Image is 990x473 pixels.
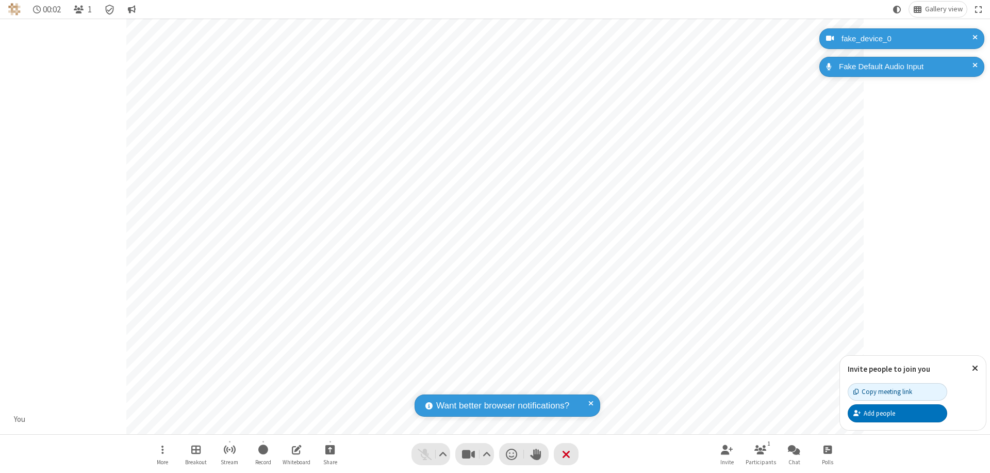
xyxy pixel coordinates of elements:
[554,443,579,465] button: End or leave meeting
[147,439,178,469] button: Open menu
[971,2,986,17] button: Fullscreen
[283,459,310,465] span: Whiteboard
[185,459,207,465] span: Breakout
[436,399,569,413] span: Want better browser notifications?
[712,439,742,469] button: Invite participants (⌘+Shift+I)
[436,443,450,465] button: Audio settings
[247,439,278,469] button: Start recording
[88,5,92,14] span: 1
[848,364,930,374] label: Invite people to join you
[848,383,947,401] button: Copy meeting link
[720,459,734,465] span: Invite
[746,459,776,465] span: Participants
[499,443,524,465] button: Send a reaction
[315,439,345,469] button: Start sharing
[838,33,977,45] div: fake_device_0
[964,356,986,381] button: Close popover
[43,5,61,14] span: 00:02
[29,2,65,17] div: Timer
[835,61,977,73] div: Fake Default Audio Input
[853,387,912,397] div: Copy meeting link
[779,439,810,469] button: Open chat
[745,439,776,469] button: Open participant list
[822,459,833,465] span: Polls
[281,439,312,469] button: Open shared whiteboard
[10,414,29,425] div: You
[69,2,96,17] button: Open participant list
[123,2,140,17] button: Conversation
[323,459,337,465] span: Share
[909,2,967,17] button: Change layout
[889,2,905,17] button: Using system theme
[214,439,245,469] button: Start streaming
[100,2,120,17] div: Meeting details Encryption enabled
[812,439,843,469] button: Open poll
[221,459,238,465] span: Stream
[925,5,963,13] span: Gallery view
[788,459,800,465] span: Chat
[765,439,773,448] div: 1
[180,439,211,469] button: Manage Breakout Rooms
[411,443,450,465] button: Unmute (⌘+Shift+A)
[848,404,947,422] button: Add people
[8,3,21,15] img: QA Selenium DO NOT DELETE OR CHANGE
[455,443,494,465] button: Stop video (⌘+Shift+V)
[255,459,271,465] span: Record
[480,443,494,465] button: Video setting
[157,459,168,465] span: More
[524,443,549,465] button: Raise hand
